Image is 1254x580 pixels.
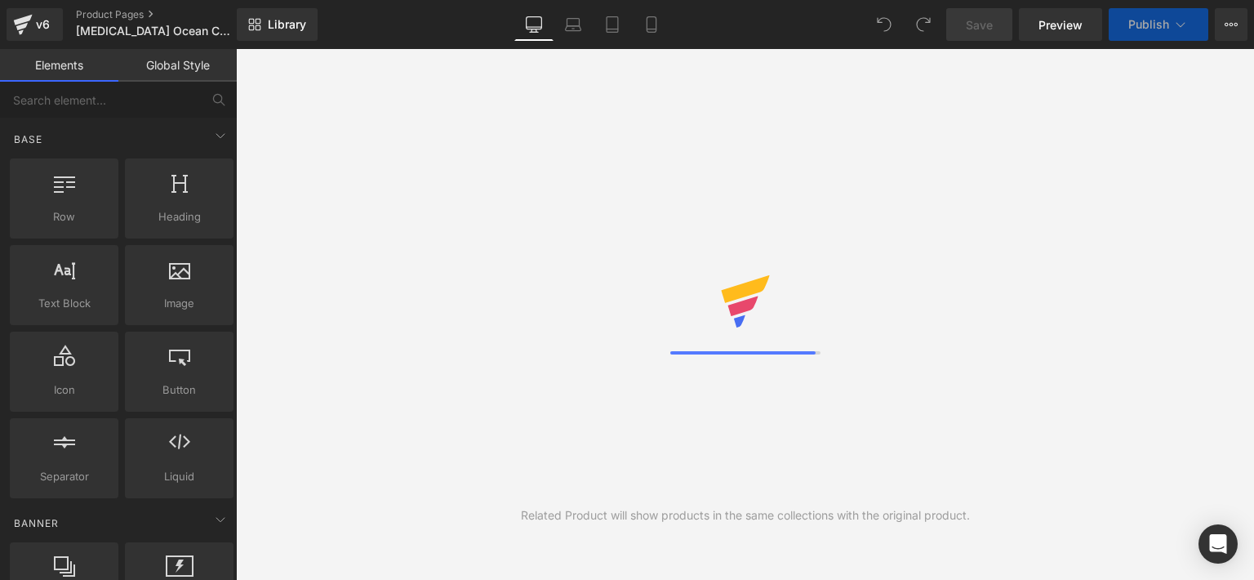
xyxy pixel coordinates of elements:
button: More [1215,8,1247,41]
a: Preview [1019,8,1102,41]
button: Publish [1109,8,1208,41]
span: Save [966,16,993,33]
span: Row [15,208,113,225]
a: Tablet [593,8,632,41]
span: Base [12,132,44,147]
a: v6 [7,8,63,41]
span: Image [130,295,229,312]
span: Library [268,17,306,32]
span: Button [130,381,229,399]
span: Banner [12,515,60,531]
div: Open Intercom Messenger [1198,524,1238,564]
a: New Library [237,8,318,41]
button: Redo [907,8,940,41]
button: Undo [868,8,900,41]
span: [MEDICAL_DATA] Ocean Cat Dry Food [76,25,233,38]
span: Preview [1038,16,1083,33]
a: Laptop [554,8,593,41]
div: v6 [33,14,53,35]
span: Publish [1128,18,1169,31]
span: Heading [130,208,229,225]
div: Related Product will show products in the same collections with the original product. [521,506,970,524]
a: Mobile [632,8,671,41]
a: Global Style [118,49,237,82]
a: Product Pages [76,8,264,21]
span: Icon [15,381,113,399]
a: Desktop [514,8,554,41]
span: Liquid [130,468,229,485]
span: Separator [15,468,113,485]
span: Text Block [15,295,113,312]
